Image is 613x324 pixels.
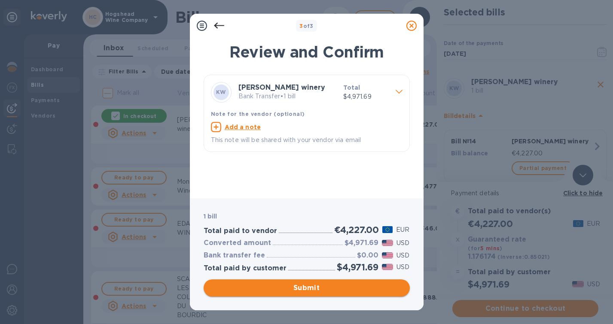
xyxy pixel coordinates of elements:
[396,251,409,260] p: USD
[382,240,393,246] img: USD
[238,83,325,91] b: [PERSON_NAME] winery
[337,262,378,273] h2: $4,971.69
[396,239,409,248] p: USD
[210,283,403,293] span: Submit
[204,43,410,61] h1: Review and Confirm
[382,252,393,258] img: USD
[334,224,379,235] h2: €4,227.00
[204,251,265,260] h3: Bank transfer fee
[211,82,403,145] div: KW[PERSON_NAME] wineryBank Transfer•1 billTotal$4,971.69Note for the vendor (optional)Add a noteT...
[343,84,360,91] b: Total
[204,264,287,273] h3: Total paid by customer
[343,92,389,101] p: $4,971.69
[204,227,277,235] h3: Total paid to vendor
[345,239,378,247] h3: $4,971.69
[396,263,409,272] p: USD
[299,23,303,29] span: 3
[211,111,305,117] b: Note for the vendor (optional)
[204,213,217,220] b: 1 bill
[382,264,393,270] img: USD
[396,225,409,234] p: EUR
[216,89,226,95] b: KW
[225,124,261,130] u: Add a note
[238,92,336,101] p: Bank Transfer • 1 bill
[299,23,314,29] b: of 3
[204,239,271,247] h3: Converted amount
[211,136,403,145] p: This note will be shared with your vendor via email
[204,279,410,297] button: Submit
[357,251,378,260] h3: $0.00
